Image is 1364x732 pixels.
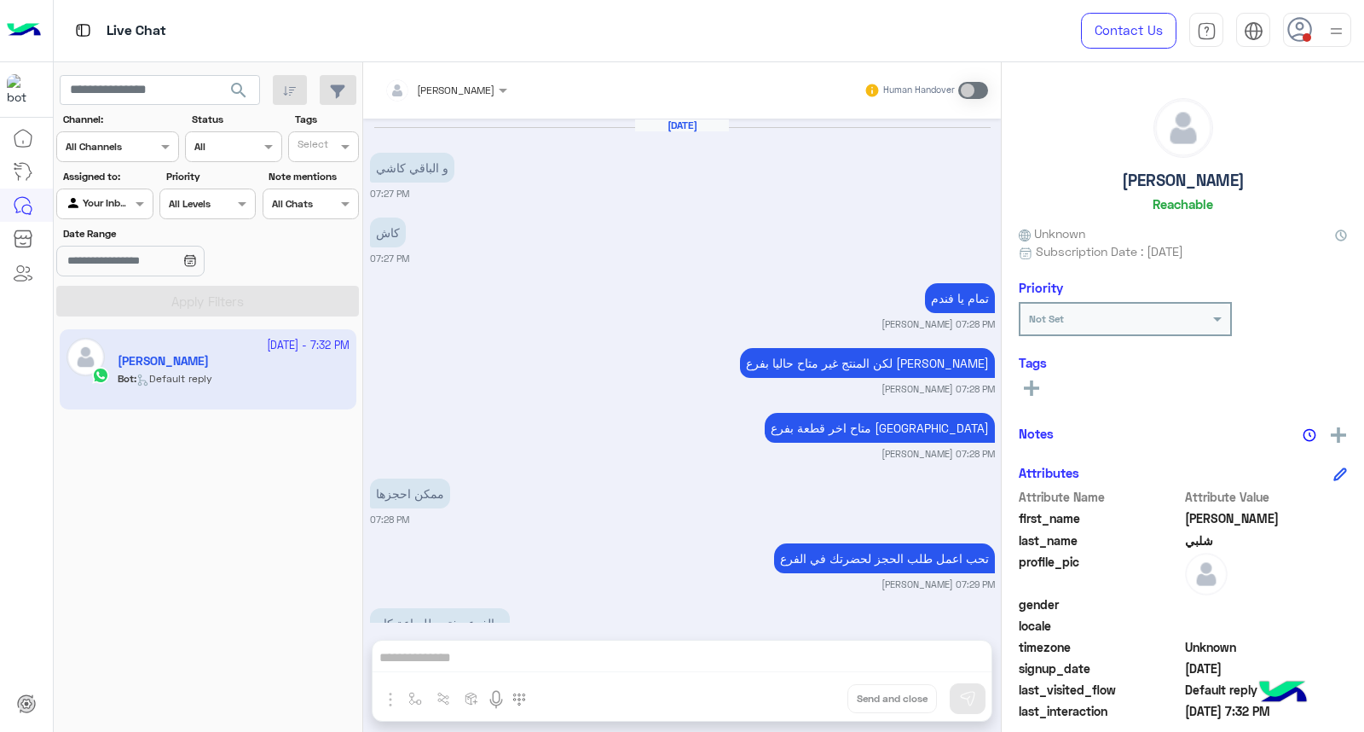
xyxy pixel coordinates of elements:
span: Unknown [1019,224,1085,242]
label: Note mentions [269,169,356,184]
button: Send and close [847,684,937,713]
p: 23/9/2025, 7:28 PM [925,283,995,313]
button: Apply Filters [56,286,359,317]
div: Select [295,137,328,156]
span: last_visited_flow [1019,681,1182,699]
p: 23/9/2025, 7:28 PM [740,348,995,378]
p: 23/9/2025, 7:27 PM [370,218,406,247]
span: عمرو [1185,509,1348,527]
small: 07:27 PM [370,187,409,200]
a: tab [1189,13,1223,49]
span: last_interaction [1019,702,1182,720]
img: hulul-logo.png [1253,664,1313,723]
a: Contact Us [1081,13,1176,49]
p: 23/9/2025, 7:27 PM [370,153,454,183]
span: search [228,80,249,101]
p: 23/9/2025, 7:29 PM [774,543,995,573]
h6: Notes [1019,426,1054,441]
label: Tags [295,112,357,127]
img: defaultAdmin.png [1185,553,1228,595]
h6: [DATE] [635,119,729,131]
small: [PERSON_NAME] 07:29 PM [881,578,995,591]
b: Not Set [1029,312,1064,325]
span: Unknown [1185,638,1348,656]
span: last_name [1019,532,1182,549]
span: profile_pic [1019,553,1182,592]
span: signup_date [1019,659,1182,677]
span: Attribute Name [1019,488,1182,506]
button: search [218,75,260,112]
p: 23/9/2025, 7:28 PM [370,479,450,508]
span: 2025-09-23T16:32:51.166Z [1185,702,1348,720]
span: 2025-09-23T13:29:43.405Z [1185,659,1348,677]
img: 1403182699927242 [7,74,38,105]
small: 07:28 PM [370,513,409,526]
label: Assigned to: [63,169,151,184]
span: Subscription Date : [DATE] [1036,242,1183,260]
h6: Attributes [1019,465,1079,480]
small: [PERSON_NAME] 07:28 PM [881,317,995,331]
h6: Reachable [1153,196,1213,212]
p: 23/9/2025, 7:28 PM [765,413,995,443]
p: 23/9/2025, 7:29 PM [370,608,510,638]
span: [PERSON_NAME] [417,84,494,96]
img: tab [1197,21,1217,41]
img: defaultAdmin.png [1154,99,1212,157]
label: Channel: [63,112,177,127]
img: add [1331,427,1346,443]
small: [PERSON_NAME] 07:28 PM [881,382,995,396]
img: tab [1244,21,1263,41]
small: Human Handover [883,84,955,97]
h6: Tags [1019,355,1347,370]
span: gender [1019,595,1182,613]
h6: Priority [1019,280,1063,295]
p: Live Chat [107,20,166,43]
h5: [PERSON_NAME] [1122,171,1245,190]
span: Default reply [1185,681,1348,699]
span: first_name [1019,509,1182,527]
img: tab [72,20,94,41]
span: null [1185,617,1348,635]
span: Attribute Value [1185,488,1348,506]
span: timezone [1019,638,1182,656]
span: locale [1019,617,1182,635]
span: شلبي [1185,532,1348,549]
small: [PERSON_NAME] 07:28 PM [881,447,995,461]
img: notes [1303,428,1316,442]
img: Logo [7,13,41,49]
small: 07:27 PM [370,252,409,265]
label: Date Range [63,226,254,241]
label: Status [192,112,280,127]
img: profile [1326,20,1347,42]
span: null [1185,595,1348,613]
label: Priority [166,169,254,184]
